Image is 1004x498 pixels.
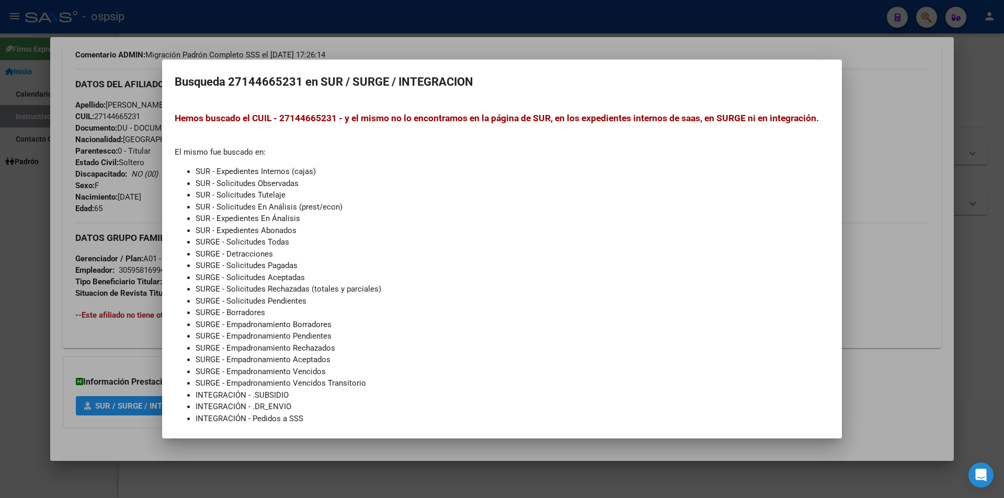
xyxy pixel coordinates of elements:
[196,248,829,260] li: SURGE - Detracciones
[196,260,829,272] li: SURGE - Solicitudes Pagadas
[196,236,829,248] li: SURGE - Solicitudes Todas
[196,272,829,284] li: SURGE - Solicitudes Aceptadas
[196,295,829,307] li: SURGE - Solicitudes Pendientes
[196,307,829,319] li: SURGE - Borradores
[196,283,829,295] li: SURGE - Solicitudes Rechazadas (totales y parciales)
[196,389,829,401] li: INTEGRACIÓN - .SUBSIDIO
[175,113,819,123] span: Hemos buscado el CUIL - 27144665231 - y el mismo no lo encontramos en la página de SUR, en los ex...
[196,413,829,425] li: INTEGRACIÓN - Pedidos a SSS
[196,189,829,201] li: SUR - Solicitudes Tutelaje
[175,111,829,424] div: El mismo fue buscado en:
[968,462,994,488] div: Open Intercom Messenger
[196,319,829,331] li: SURGE - Empadronamiento Borradores
[196,213,829,225] li: SUR - Expedientes En Ánalisis
[175,72,829,92] h2: Busqueda 27144665231 en SUR / SURGE / INTEGRACION
[196,166,829,178] li: SUR - Expedientes Internos (cajas)
[196,377,829,389] li: SURGE - Empadronamiento Vencidos Transitorio
[196,201,829,213] li: SUR - Solicitudes En Análisis (prest/econ)
[196,354,829,366] li: SURGE - Empadronamiento Aceptados
[196,401,829,413] li: INTEGRACIÓN - .DR_ENVIO
[196,330,829,342] li: SURGE - Empadronamiento Pendientes
[196,366,829,378] li: SURGE - Empadronamiento Vencidos
[196,342,829,354] li: SURGE - Empadronamiento Rechazados
[196,225,829,237] li: SUR - Expedientes Abonados
[196,178,829,190] li: SUR - Solicitudes Observadas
